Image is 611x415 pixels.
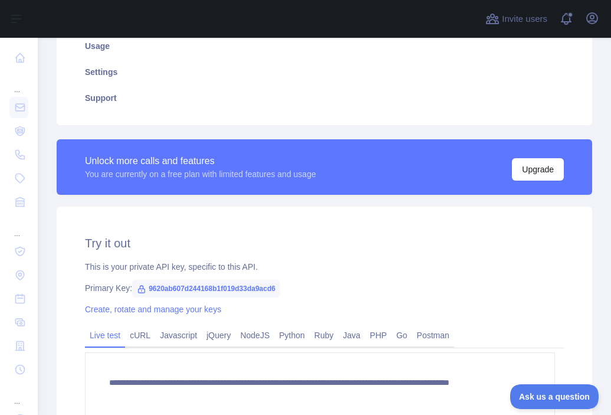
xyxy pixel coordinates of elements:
a: jQuery [202,326,235,345]
a: Postman [412,326,454,345]
a: NodeJS [235,326,274,345]
a: Create, rotate and manage your keys [85,305,221,314]
a: Java [339,326,366,345]
a: Javascript [155,326,202,345]
div: You are currently on a free plan with limited features and usage [85,168,316,180]
div: Primary Key: [85,282,564,294]
div: ... [9,71,28,94]
a: Go [392,326,412,345]
a: Support [71,85,578,111]
a: Python [274,326,310,345]
div: ... [9,215,28,238]
a: Ruby [310,326,339,345]
a: Live test [85,326,125,345]
iframe: Toggle Customer Support [510,384,599,409]
a: PHP [365,326,392,345]
div: Unlock more calls and features [85,154,316,168]
a: Usage [71,33,578,59]
span: 9620ab607d244168b1f019d33da9acd6 [132,280,280,298]
button: Upgrade [512,158,564,181]
a: Settings [71,59,578,85]
a: cURL [125,326,155,345]
div: This is your private API key, specific to this API. [85,261,564,273]
h2: Try it out [85,235,564,251]
button: Invite users [483,9,550,28]
span: Invite users [502,12,547,26]
div: ... [9,383,28,406]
